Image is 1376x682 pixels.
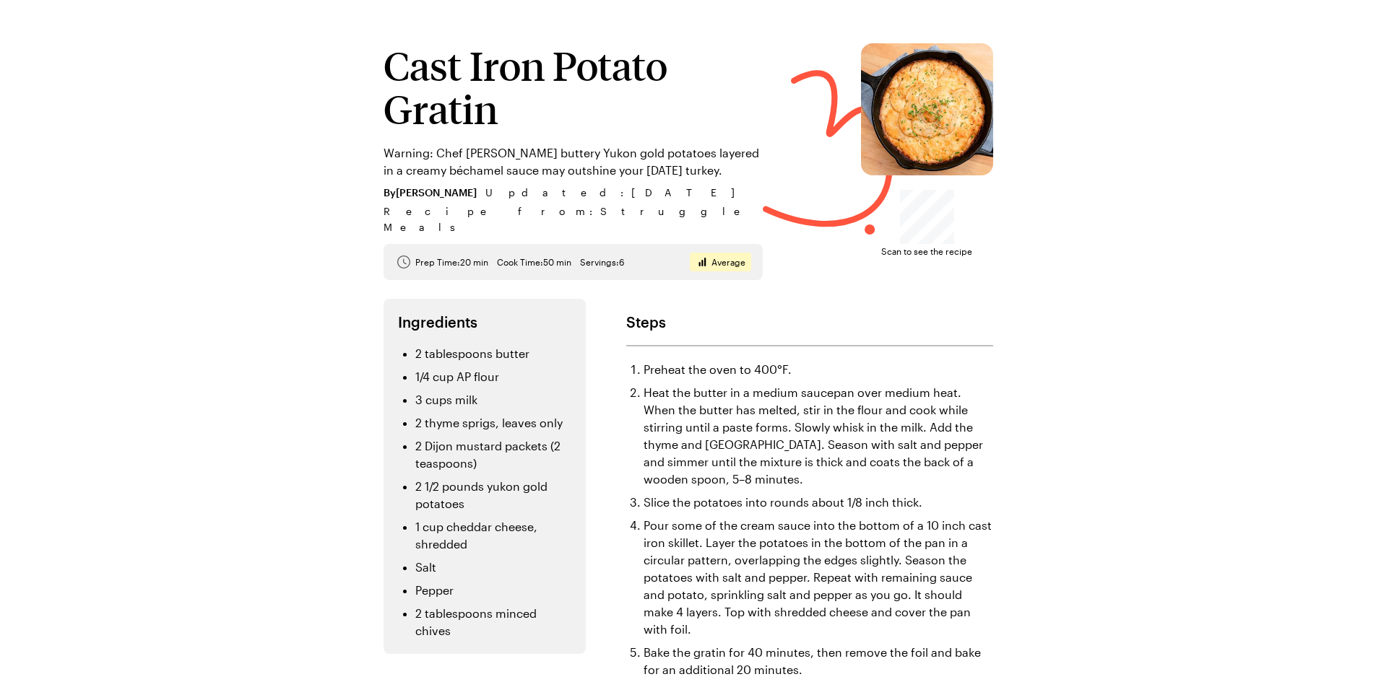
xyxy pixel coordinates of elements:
[415,391,571,408] li: 3 cups milk
[644,361,993,378] li: Preheat the oven to 400°F.
[415,582,571,599] li: Pepper
[384,204,763,235] span: Recipe from: Struggle Meals
[415,437,571,472] li: 2 Dijon mustard packets (2 teaspoons)
[485,185,749,201] span: Updated : [DATE]
[384,144,763,179] p: Warning: Chef [PERSON_NAME] buttery Yukon gold potatoes layered in a creamy béchamel sauce may ou...
[861,43,993,175] img: Cast Iron Potato Gratin
[415,518,571,553] li: 1 cup cheddar cheese, shredded
[415,368,571,385] li: 1/4 cup AP flour
[626,313,993,331] h2: Steps
[415,605,571,639] li: 2 tablespoons minced chives
[415,559,571,576] li: Salt
[497,256,571,268] span: Cook Time: 50 min
[580,256,624,268] span: Servings: 6
[644,644,993,678] li: Bake the gratin for 40 minutes, then remove the foil and bake for an additional 20 minutes.
[881,244,972,258] span: Scan to see the recipe
[711,256,745,268] span: Average
[644,494,993,511] li: Slice the potatoes into rounds about 1/8 inch thick.
[644,384,993,488] li: Heat the butter in a medium saucepan over medium heat. When the butter has melted, stir in the fl...
[415,256,488,268] span: Prep Time: 20 min
[415,414,571,432] li: 2 thyme sprigs, leaves only
[398,313,571,331] h2: Ingredients
[384,185,477,201] span: By [PERSON_NAME]
[644,517,993,638] li: Pour some of the cream sauce into the bottom of a 10 inch cast iron skillet. Layer the potatoes i...
[415,345,571,362] li: 2 tablespoons butter
[384,43,763,130] h1: Cast Iron Potato Gratin
[415,478,571,512] li: 2 1/2 pounds yukon gold potatoes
